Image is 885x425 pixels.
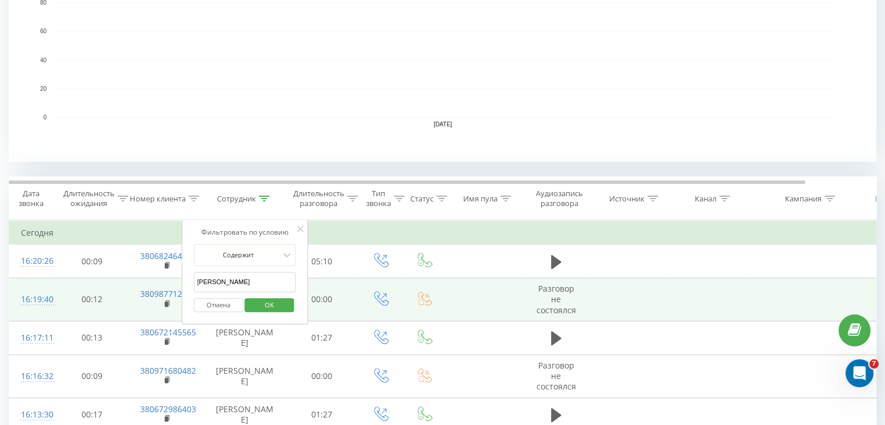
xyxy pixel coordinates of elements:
[293,189,344,208] div: Длительность разговора
[140,288,196,299] a: 380987712347
[56,278,129,321] td: 00:12
[410,194,433,204] div: Статус
[43,114,47,121] text: 0
[194,272,296,292] input: Введите значение
[63,189,115,208] div: Длительность ожидания
[785,194,822,204] div: Кампания
[21,288,44,311] div: 16:19:40
[536,283,576,315] span: Разговор не состоялся
[463,194,497,204] div: Имя пула
[56,355,129,398] td: 00:09
[286,245,358,278] td: 05:10
[40,57,47,63] text: 40
[40,86,47,92] text: 20
[253,296,286,314] span: OK
[140,365,196,376] a: 380971680482
[204,321,286,355] td: [PERSON_NAME]
[536,360,576,392] span: Разговор не состоялся
[869,359,879,369] span: 7
[245,298,294,313] button: OK
[194,226,296,238] div: Фильтровать по условию
[286,321,358,355] td: 01:27
[433,121,452,127] text: [DATE]
[130,194,186,204] div: Номер клиента
[140,327,196,338] a: 380672145565
[40,29,47,35] text: 60
[366,189,391,208] div: Тип звонка
[21,365,44,388] div: 16:16:32
[194,298,243,313] button: Отмена
[531,189,588,208] div: Аудиозапись разговора
[21,250,44,272] div: 16:20:26
[140,250,196,261] a: 380682464217
[56,245,129,278] td: 00:09
[286,278,358,321] td: 00:00
[9,189,52,208] div: Дата звонка
[21,327,44,349] div: 16:17:11
[609,194,645,204] div: Источник
[140,403,196,415] a: 380672986403
[286,355,358,398] td: 00:00
[56,321,129,355] td: 00:13
[217,194,256,204] div: Сотрудник
[204,355,286,398] td: [PERSON_NAME]
[695,194,716,204] div: Канал
[845,359,873,387] iframe: Intercom live chat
